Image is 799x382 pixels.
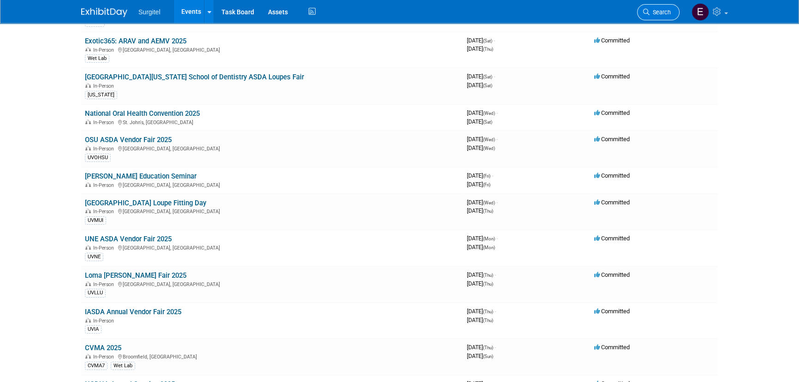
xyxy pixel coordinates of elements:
span: (Fri) [483,173,490,179]
span: [DATE] [467,73,495,80]
span: (Thu) [483,318,493,323]
span: [DATE] [467,271,496,278]
span: - [495,271,496,278]
span: [DATE] [467,144,495,151]
span: (Wed) [483,146,495,151]
div: UVNE [85,253,103,261]
div: UVMUI [85,216,106,225]
span: [DATE] [467,316,493,323]
a: [PERSON_NAME] Education Seminar [85,172,197,180]
span: (Wed) [483,137,495,142]
span: [DATE] [467,207,493,214]
span: (Mon) [483,245,495,250]
span: [DATE] [467,82,492,89]
img: In-Person Event [85,83,91,88]
span: (Thu) [483,281,493,286]
span: [DATE] [467,181,490,188]
span: (Mon) [483,236,495,241]
span: (Thu) [483,273,493,278]
div: UVOHSU [85,154,111,162]
span: [DATE] [467,37,495,44]
span: In-Person [93,47,117,53]
span: [DATE] [467,235,498,242]
span: Committed [594,199,630,206]
span: Committed [594,271,630,278]
span: [DATE] [467,109,498,116]
span: Committed [594,37,630,44]
img: In-Person Event [85,281,91,286]
div: [GEOGRAPHIC_DATA], [GEOGRAPHIC_DATA] [85,181,459,188]
span: [DATE] [467,352,493,359]
a: IASDA Annual Vendor Fair 2025 [85,308,181,316]
span: In-Person [93,146,117,152]
span: Committed [594,235,630,242]
div: St. John's, [GEOGRAPHIC_DATA] [85,118,459,125]
div: [GEOGRAPHIC_DATA], [GEOGRAPHIC_DATA] [85,207,459,215]
span: (Sat) [483,119,492,125]
span: In-Person [93,245,117,251]
span: - [495,344,496,351]
a: [GEOGRAPHIC_DATA] Loupe Fitting Day [85,199,206,207]
span: In-Person [93,354,117,360]
span: [DATE] [467,344,496,351]
div: [GEOGRAPHIC_DATA], [GEOGRAPHIC_DATA] [85,46,459,53]
span: In-Person [93,119,117,125]
img: In-Person Event [85,245,91,250]
span: [DATE] [467,244,495,251]
span: [DATE] [467,118,492,125]
span: - [496,199,498,206]
div: Broomfield, [GEOGRAPHIC_DATA] [85,352,459,360]
img: In-Person Event [85,47,91,52]
img: In-Person Event [85,182,91,187]
a: [GEOGRAPHIC_DATA][US_STATE] School of Dentistry ASDA Loupes Fair [85,73,304,81]
div: [US_STATE] [85,91,117,99]
span: - [496,235,498,242]
span: In-Person [93,318,117,324]
span: Committed [594,344,630,351]
div: Wet Lab [85,54,109,63]
div: [GEOGRAPHIC_DATA], [GEOGRAPHIC_DATA] [85,244,459,251]
span: (Thu) [483,309,493,314]
span: (Sat) [483,83,492,88]
span: [DATE] [467,45,493,52]
span: (Wed) [483,111,495,116]
span: - [496,136,498,143]
span: [DATE] [467,136,498,143]
span: (Thu) [483,345,493,350]
span: (Thu) [483,209,493,214]
img: ExhibitDay [81,8,127,17]
span: (Sun) [483,354,493,359]
img: Event Coordinator [692,3,709,21]
span: - [494,73,495,80]
span: In-Person [93,281,117,287]
span: In-Person [93,83,117,89]
a: National Oral Health Convention 2025 [85,109,200,118]
div: [GEOGRAPHIC_DATA], [GEOGRAPHIC_DATA] [85,144,459,152]
span: (Sat) [483,74,492,79]
img: In-Person Event [85,318,91,322]
span: Committed [594,136,630,143]
a: Loma [PERSON_NAME] Fair 2025 [85,271,186,280]
img: In-Person Event [85,146,91,150]
span: Committed [594,172,630,179]
span: [DATE] [467,308,496,315]
span: Committed [594,73,630,80]
span: Committed [594,109,630,116]
span: - [495,308,496,315]
img: In-Person Event [85,209,91,213]
span: - [492,172,493,179]
span: [DATE] [467,199,498,206]
span: Committed [594,308,630,315]
span: (Sat) [483,38,492,43]
div: UVLLU [85,289,106,297]
a: CVMA 2025 [85,344,121,352]
a: Exotic365: ARAV and AEMV 2025 [85,37,186,45]
img: In-Person Event [85,354,91,358]
a: UNE ASDA Vendor Fair 2025 [85,235,172,243]
span: [DATE] [467,172,493,179]
span: - [494,37,495,44]
span: - [496,109,498,116]
span: [DATE] [467,280,493,287]
div: CVMA7 [85,362,107,370]
div: [GEOGRAPHIC_DATA], [GEOGRAPHIC_DATA] [85,280,459,287]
